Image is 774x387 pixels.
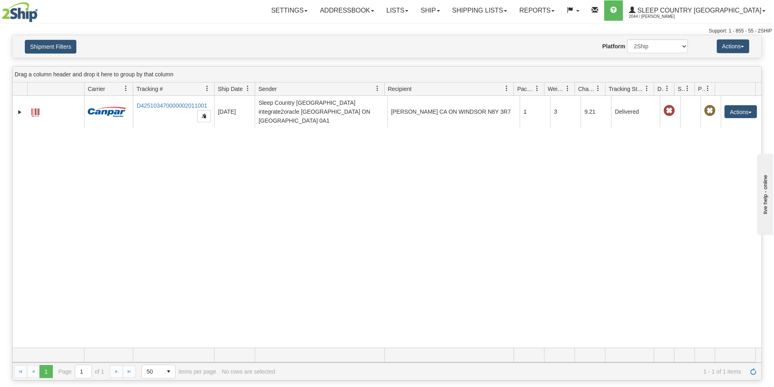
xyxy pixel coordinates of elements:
[6,7,75,13] div: live help - online
[660,82,674,95] a: Delivery Status filter column settings
[414,0,446,21] a: Ship
[380,0,414,21] a: Lists
[31,105,39,118] a: Label
[548,85,565,93] span: Weight
[222,368,275,375] div: No rows are selected
[2,28,772,35] div: Support: 1 - 855 - 55 - 2SHIP
[137,102,207,109] a: D425103470000002011001
[162,365,175,378] span: select
[387,96,520,128] td: [PERSON_NAME] CA ON WINDSOR N8Y 3R7
[13,67,761,82] div: grid grouping header
[141,365,176,378] span: Page sizes drop down
[561,82,575,95] a: Weight filter column settings
[724,105,757,118] button: Actions
[388,85,412,93] span: Recipient
[147,368,157,376] span: 50
[265,0,314,21] a: Settings
[88,107,126,117] img: 14 - Canpar
[550,96,581,128] td: 3
[578,85,595,93] span: Charge
[2,2,38,22] img: logo2044.jpg
[200,82,214,95] a: Tracking # filter column settings
[314,0,380,21] a: Addressbook
[59,365,104,378] span: Page of 1
[513,0,561,21] a: Reports
[611,96,660,128] td: Delivered
[747,365,760,378] a: Refresh
[681,82,694,95] a: Shipment Issues filter column settings
[500,82,514,95] a: Recipient filter column settings
[137,85,163,93] span: Tracking #
[602,42,625,50] label: Platform
[640,82,654,95] a: Tracking Status filter column settings
[214,96,255,128] td: [DATE]
[446,0,513,21] a: Shipping lists
[698,85,705,93] span: Pickup Status
[88,85,105,93] span: Carrier
[141,365,216,378] span: items per page
[755,152,773,235] iframe: chat widget
[678,85,685,93] span: Shipment Issues
[258,85,277,93] span: Sender
[623,0,772,21] a: Sleep Country [GEOGRAPHIC_DATA] 2044 / [PERSON_NAME]
[39,365,52,378] span: Page 1
[241,82,255,95] a: Ship Date filter column settings
[197,110,211,122] button: Copy to clipboard
[591,82,605,95] a: Charge filter column settings
[75,365,91,378] input: Page 1
[255,96,387,128] td: Sleep Country [GEOGRAPHIC_DATA] integrate2oracle [GEOGRAPHIC_DATA] ON [GEOGRAPHIC_DATA] 0A1
[25,40,76,54] button: Shipment Filters
[218,85,243,93] span: Ship Date
[701,82,715,95] a: Pickup Status filter column settings
[530,82,544,95] a: Packages filter column settings
[629,13,690,21] span: 2044 / [PERSON_NAME]
[704,105,715,117] span: Pickup Not Assigned
[371,82,384,95] a: Sender filter column settings
[119,82,133,95] a: Carrier filter column settings
[16,108,24,116] a: Expand
[520,96,550,128] td: 1
[581,96,611,128] td: 9.21
[657,85,664,93] span: Delivery Status
[663,105,675,117] span: Late
[635,7,761,14] span: Sleep Country [GEOGRAPHIC_DATA]
[609,85,644,93] span: Tracking Status
[517,85,534,93] span: Packages
[281,368,741,375] span: 1 - 1 of 1 items
[717,39,749,53] button: Actions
